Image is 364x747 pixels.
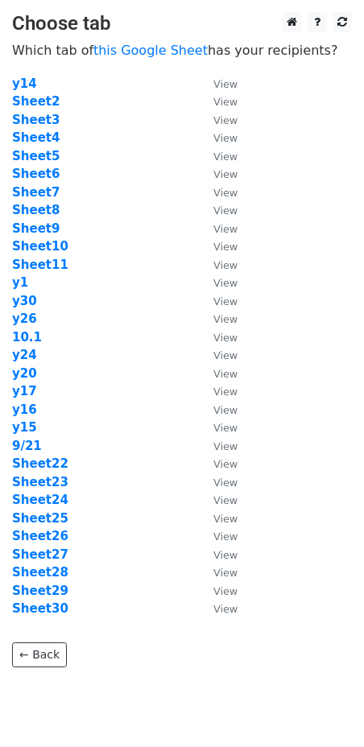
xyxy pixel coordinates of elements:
[12,511,68,526] a: Sheet25
[12,76,37,91] a: y14
[213,187,238,199] small: View
[213,223,238,235] small: View
[213,78,238,90] small: View
[12,149,60,163] a: Sheet5
[213,477,238,489] small: View
[197,239,238,254] a: View
[12,384,37,398] a: y17
[197,294,238,308] a: View
[12,348,37,362] a: y24
[12,130,60,145] a: Sheet4
[12,42,352,59] p: Which tab of has your recipients?
[213,585,238,597] small: View
[213,549,238,561] small: View
[213,313,238,325] small: View
[12,402,37,417] a: y16
[12,113,60,127] a: Sheet3
[213,332,238,344] small: View
[213,530,238,543] small: View
[12,239,68,254] a: Sheet10
[197,221,238,236] a: View
[197,203,238,217] a: View
[213,603,238,615] small: View
[197,493,238,507] a: View
[197,547,238,562] a: View
[12,258,68,272] a: Sheet11
[213,295,238,307] small: View
[12,439,42,453] strong: 9/21
[197,76,238,91] a: View
[12,493,68,507] strong: Sheet24
[12,456,68,471] a: Sheet22
[12,167,60,181] a: Sheet6
[197,312,238,326] a: View
[12,601,68,616] a: Sheet30
[12,312,37,326] a: y26
[197,330,238,345] a: View
[213,204,238,217] small: View
[197,420,238,435] a: View
[213,132,238,144] small: View
[197,475,238,489] a: View
[197,167,238,181] a: View
[213,349,238,361] small: View
[12,547,68,562] a: Sheet27
[197,348,238,362] a: View
[12,475,68,489] a: Sheet23
[213,404,238,416] small: View
[197,258,238,272] a: View
[213,494,238,506] small: View
[197,402,238,417] a: View
[12,294,37,308] a: y30
[197,149,238,163] a: View
[12,203,60,217] a: Sheet8
[12,529,68,543] a: Sheet26
[12,565,68,580] a: Sheet28
[93,43,208,58] a: this Google Sheet
[197,601,238,616] a: View
[213,386,238,398] small: View
[213,114,238,126] small: View
[12,94,60,109] a: Sheet2
[213,241,238,253] small: View
[197,130,238,145] a: View
[213,368,238,380] small: View
[12,275,28,290] a: y1
[213,259,238,271] small: View
[197,113,238,127] a: View
[213,567,238,579] small: View
[12,366,37,381] a: y20
[12,221,60,236] a: Sheet9
[197,511,238,526] a: View
[12,185,60,200] a: Sheet7
[197,439,238,453] a: View
[213,422,238,434] small: View
[197,94,238,109] a: View
[197,584,238,598] a: View
[12,330,42,345] a: 10.1
[12,584,68,598] a: Sheet29
[213,96,238,108] small: View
